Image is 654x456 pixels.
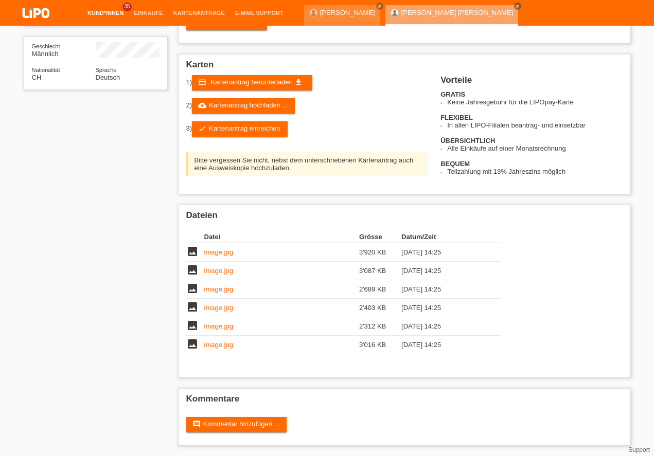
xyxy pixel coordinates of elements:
[204,231,359,243] th: Datei
[230,10,289,16] a: E-Mail Support
[10,21,62,29] a: LIPO pay
[376,3,383,10] a: close
[186,338,199,350] i: image
[401,280,486,299] td: [DATE] 14:25
[96,74,120,81] span: Deutsch
[198,101,206,110] i: cloud_upload
[628,446,650,453] a: Support
[186,121,428,137] div: 3)
[359,317,401,336] td: 2'312 KB
[186,210,623,226] h2: Dateien
[168,10,230,16] a: Kartenanträge
[204,341,233,349] a: image.jpg
[186,98,428,114] div: 2)
[401,336,486,354] td: [DATE] 14:25
[198,78,206,86] i: credit_card
[320,9,375,16] a: [PERSON_NAME]
[204,304,233,312] a: image.jpg
[440,90,465,98] b: GRATIS
[447,168,622,175] li: Teilzahlung mit 13% Jahreszins möglich
[447,98,622,106] li: Keine Jahresgebühr für die LIPOpay-Karte
[440,75,622,90] h2: Vorteile
[82,10,129,16] a: Kund*innen
[186,264,199,276] i: image
[514,3,521,10] a: close
[377,4,382,9] i: close
[192,98,295,114] a: cloud_uploadKartenantrag hochladen ...
[32,43,60,49] span: Geschlecht
[129,10,168,16] a: Einkäufe
[186,152,428,176] div: Bitte vergessen Sie nicht, nebst dem unterschriebenen Kartenantrag auch eine Ausweiskopie hochzul...
[359,231,401,243] th: Grösse
[204,267,233,275] a: image.jpg
[440,160,470,168] b: BEQUEM
[447,144,622,152] li: Alle Einkäufe auf einer Monatsrechnung
[186,319,199,332] i: image
[359,280,401,299] td: 2'689 KB
[211,78,293,86] span: Kartenantrag herunterladen
[192,75,312,90] a: credit_card Kartenantrag herunterladen get_app
[204,285,233,293] a: image.jpg
[440,114,473,121] b: FLEXIBEL
[359,336,401,354] td: 3'016 KB
[96,67,117,73] span: Sprache
[32,42,96,58] div: Männlich
[192,121,288,137] a: checkKartenantrag einreichen
[186,245,199,258] i: image
[401,262,486,280] td: [DATE] 14:25
[204,322,233,330] a: image.jpg
[447,121,622,129] li: In allen LIPO-Filialen beantrag- und einsetzbar
[401,299,486,317] td: [DATE] 14:25
[186,60,623,75] h2: Karten
[186,75,428,90] div: 1)
[32,74,42,81] span: Schweiz
[32,67,60,73] span: Nationalität
[359,299,401,317] td: 2'403 KB
[204,248,233,256] a: image.jpg
[186,301,199,313] i: image
[440,137,495,144] b: ÜBERSICHTLICH
[359,243,401,262] td: 3'920 KB
[401,317,486,336] td: [DATE] 14:25
[401,231,486,243] th: Datum/Zeit
[401,243,486,262] td: [DATE] 14:25
[294,78,303,86] i: get_app
[401,9,513,16] a: [PERSON_NAME] [PERSON_NAME]
[186,417,287,432] a: commentKommentar hinzufügen ...
[515,4,520,9] i: close
[186,282,199,295] i: image
[359,262,401,280] td: 3'087 KB
[186,394,623,409] h2: Kommentare
[122,3,132,11] span: 35
[192,420,201,428] i: comment
[198,124,206,133] i: check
